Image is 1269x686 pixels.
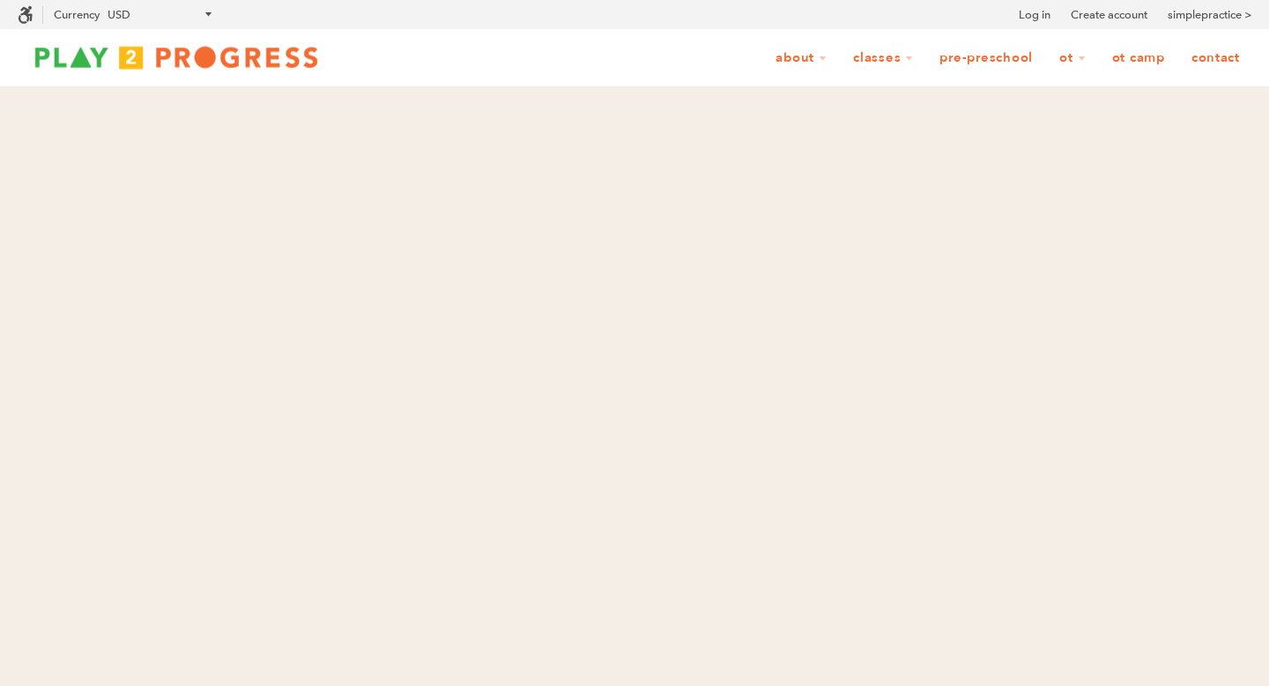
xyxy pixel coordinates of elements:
label: Currency [54,8,100,21]
a: Pre-Preschool [928,41,1044,75]
a: Classes [842,41,924,75]
a: Log in [1019,6,1050,24]
img: Play2Progress logo [18,40,335,75]
a: Contact [1180,41,1251,75]
a: OT [1048,41,1097,75]
a: simplepractice > [1168,6,1251,24]
a: Create account [1071,6,1147,24]
a: About [764,41,838,75]
a: OT Camp [1101,41,1176,75]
